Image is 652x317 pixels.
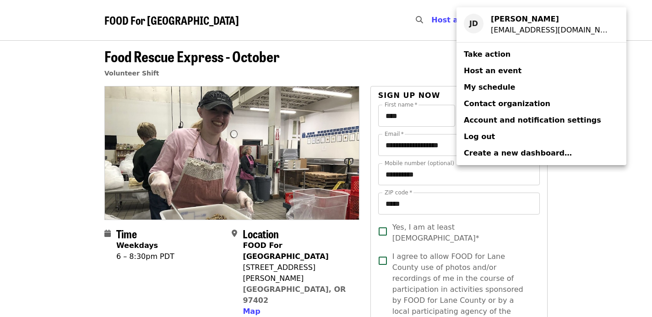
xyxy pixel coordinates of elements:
span: My schedule [464,83,515,91]
a: Log out [456,129,626,145]
div: Jada DeLuca [491,14,612,25]
a: JD[PERSON_NAME][EMAIL_ADDRESS][DOMAIN_NAME] [456,11,626,38]
a: My schedule [456,79,626,96]
a: Host an event [456,63,626,79]
a: Create a new dashboard… [456,145,626,161]
div: Jadakuang@gmail.com [491,25,612,36]
a: Contact organization [456,96,626,112]
span: Contact organization [464,99,550,108]
div: JD [464,14,484,33]
span: Create a new dashboard… [464,149,572,157]
a: Account and notification settings [456,112,626,129]
strong: [PERSON_NAME] [491,15,559,23]
a: Take action [456,46,626,63]
span: Host an event [464,66,522,75]
span: Account and notification settings [464,116,601,124]
span: Log out [464,132,495,141]
span: Take action [464,50,511,59]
